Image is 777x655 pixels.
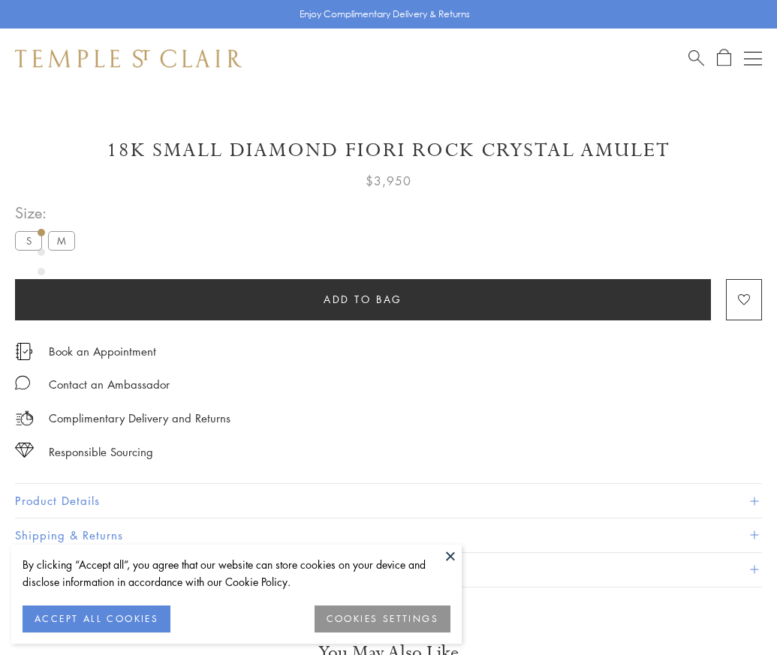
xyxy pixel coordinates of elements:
[15,375,30,390] img: MessageIcon-01_2.svg
[315,605,450,632] button: COOKIES SETTINGS
[15,409,34,428] img: icon_delivery.svg
[15,279,711,320] button: Add to bag
[38,225,45,326] div: Product gallery navigation
[23,605,170,632] button: ACCEPT ALL COOKIES
[744,50,762,68] button: Open navigation
[717,49,731,68] a: Open Shopping Bag
[48,231,75,250] label: M
[49,343,156,359] a: Book an Appointment
[15,484,762,518] button: Product Details
[49,409,230,428] p: Complimentary Delivery and Returns
[15,231,42,250] label: S
[300,7,470,22] p: Enjoy Complimentary Delivery & Returns
[23,556,450,590] div: By clicking “Accept all”, you agree that our website can store cookies on your device and disclos...
[15,343,33,360] img: icon_appointment.svg
[15,443,34,458] img: icon_sourcing.svg
[15,200,81,225] span: Size:
[688,49,704,68] a: Search
[49,443,153,461] div: Responsible Sourcing
[15,50,242,68] img: Temple St. Clair
[15,518,762,552] button: Shipping & Returns
[15,137,762,164] h1: 18K Small Diamond Fiori Rock Crystal Amulet
[324,291,402,308] span: Add to bag
[366,171,411,191] span: $3,950
[49,375,170,394] div: Contact an Ambassador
